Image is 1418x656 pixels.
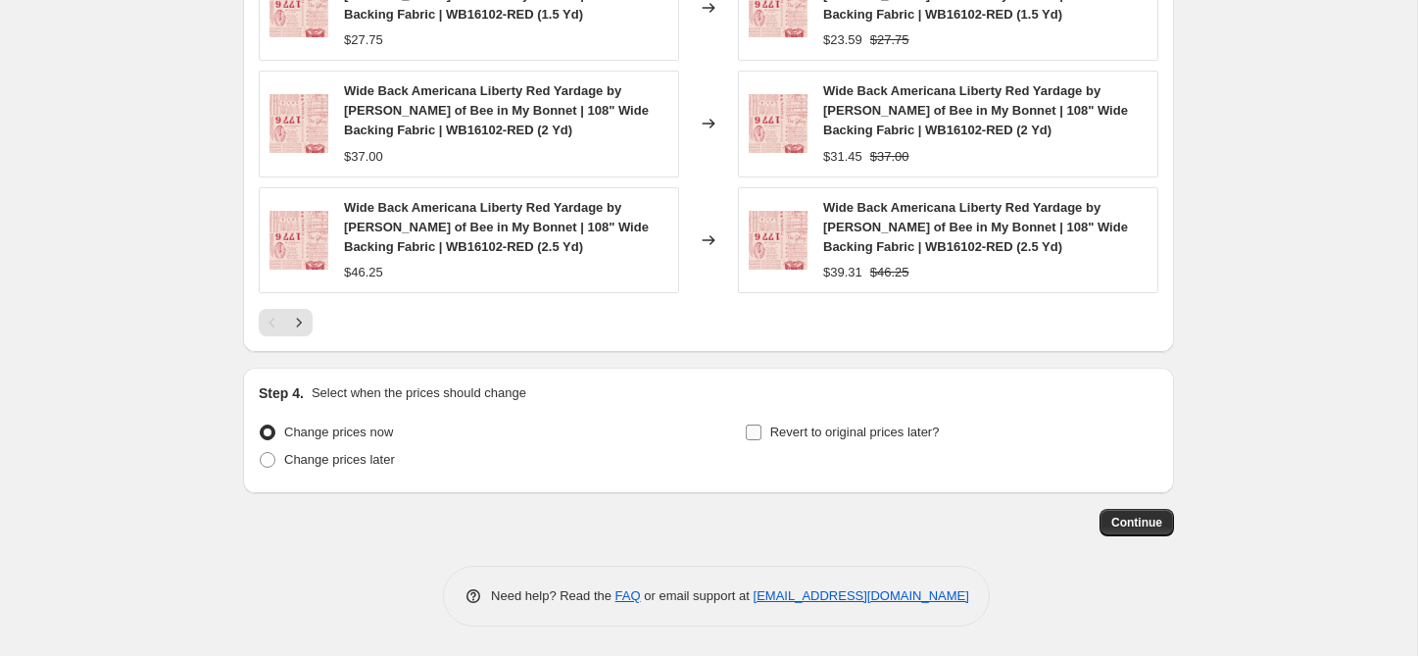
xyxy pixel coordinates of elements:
div: $39.31 [823,263,862,282]
div: $37.00 [344,147,383,167]
span: Revert to original prices later? [770,425,940,439]
strike: $37.00 [870,147,909,167]
span: Wide Back Americana Liberty Red Yardage by [PERSON_NAME] of Bee in My Bonnet | 108" Wide Backing ... [823,200,1128,254]
div: $27.75 [344,30,383,50]
img: 20d91fa9f5c55b0c6a6fd186d98a55ec_80x.jpg [749,211,807,270]
h2: Step 4. [259,383,304,403]
p: Select when the prices should change [312,383,526,403]
strike: $27.75 [870,30,909,50]
nav: Pagination [259,309,313,336]
span: Change prices later [284,452,395,467]
span: Change prices now [284,425,393,439]
button: Continue [1100,509,1174,536]
button: Next [285,309,313,336]
div: $23.59 [823,30,862,50]
img: 20d91fa9f5c55b0c6a6fd186d98a55ec_80x.jpg [269,211,328,270]
div: $31.45 [823,147,862,167]
img: 20d91fa9f5c55b0c6a6fd186d98a55ec_80x.jpg [269,94,328,153]
strike: $46.25 [870,263,909,282]
a: [EMAIL_ADDRESS][DOMAIN_NAME] [754,588,969,603]
span: Wide Back Americana Liberty Red Yardage by [PERSON_NAME] of Bee in My Bonnet | 108" Wide Backing ... [344,200,649,254]
span: Wide Back Americana Liberty Red Yardage by [PERSON_NAME] of Bee in My Bonnet | 108" Wide Backing ... [823,83,1128,137]
span: or email support at [641,588,754,603]
span: Need help? Read the [491,588,615,603]
span: Continue [1111,515,1162,530]
span: Wide Back Americana Liberty Red Yardage by [PERSON_NAME] of Bee in My Bonnet | 108" Wide Backing ... [344,83,649,137]
img: 20d91fa9f5c55b0c6a6fd186d98a55ec_80x.jpg [749,94,807,153]
div: $46.25 [344,263,383,282]
a: FAQ [615,588,641,603]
